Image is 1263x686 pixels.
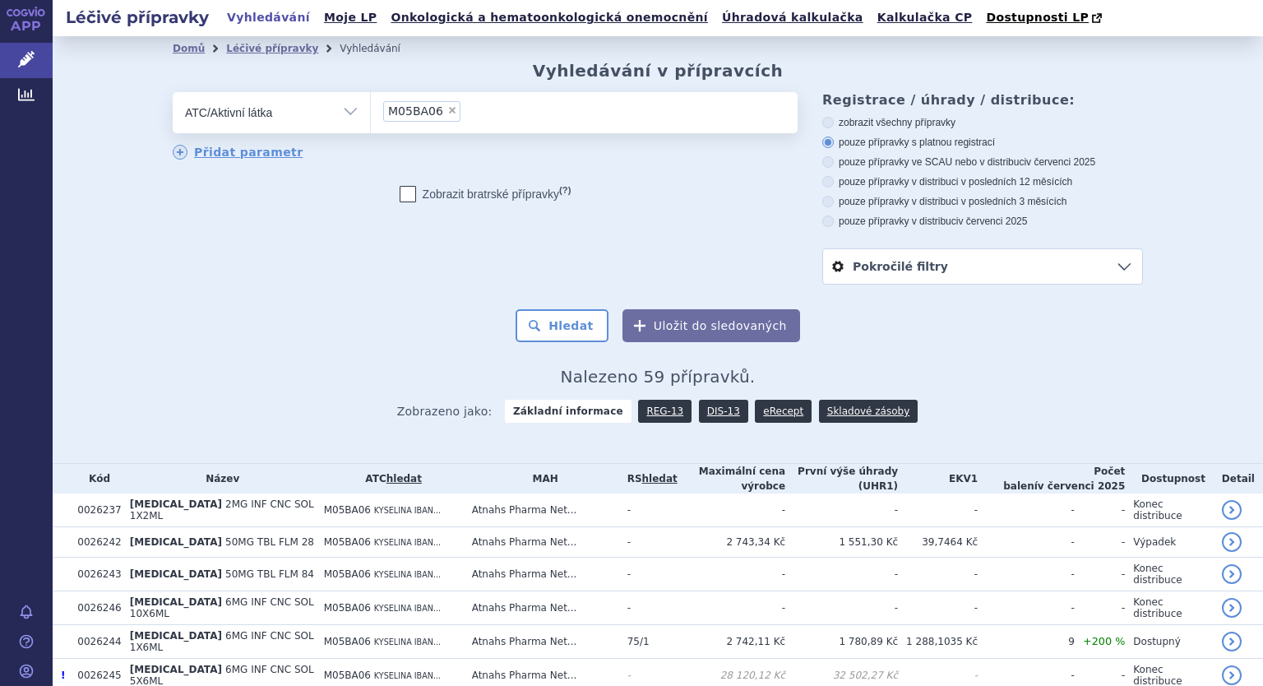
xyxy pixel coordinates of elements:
[173,43,205,54] a: Domů
[386,473,422,484] a: hledat
[130,498,222,510] span: [MEDICAL_DATA]
[822,155,1143,169] label: pouze přípravky ve SCAU nebo v distribuci
[1075,591,1125,625] td: -
[388,105,443,117] span: M05BA06
[324,568,371,580] span: M05BA06
[130,630,314,653] span: 6MG INF CNC SOL 1X6ML
[785,527,898,558] td: 1 551,30 Kč
[130,630,222,642] span: [MEDICAL_DATA]
[130,596,314,619] span: 6MG INF CNC SOL 10X6ML
[1222,632,1242,651] a: detail
[898,591,978,625] td: -
[717,7,868,29] a: Úhradová kalkulačka
[1222,665,1242,685] a: detail
[374,538,441,547] span: KYSELINA IBAN...
[978,558,1075,591] td: -
[1083,635,1125,647] span: +200 %
[324,602,371,614] span: M05BA06
[619,591,678,625] td: -
[69,464,121,494] th: Kód
[1125,558,1213,591] td: Konec distribuce
[755,400,812,423] a: eRecept
[678,494,785,527] td: -
[1222,532,1242,552] a: detail
[619,464,678,494] th: RS
[638,400,692,423] a: REG-13
[622,309,800,342] button: Uložit do sledovaných
[316,464,464,494] th: ATC
[1125,464,1213,494] th: Dostupnost
[678,558,785,591] td: -
[1075,558,1125,591] td: -
[69,494,121,527] td: 0026237
[505,400,631,423] strong: Základní informace
[386,7,713,29] a: Onkologická a hematoonkologická onemocnění
[823,249,1142,284] a: Pokročilé filtry
[464,625,619,659] td: Atnahs Pharma Net...
[678,464,785,494] th: Maximální cena výrobce
[785,558,898,591] td: -
[464,558,619,591] td: Atnahs Pharma Net...
[464,527,619,558] td: Atnahs Pharma Net...
[872,7,978,29] a: Kalkulačka CP
[374,570,441,579] span: KYSELINA IBAN...
[822,195,1143,208] label: pouze přípravky v distribuci v posledních 3 měsících
[324,536,371,548] span: M05BA06
[225,536,314,548] span: 50MG TBL FLM 28
[898,494,978,527] td: -
[1075,527,1125,558] td: -
[898,464,978,494] th: EKV1
[1125,527,1213,558] td: Výpadek
[978,494,1075,527] td: -
[619,494,678,527] td: -
[173,145,303,160] a: Přidat parametr
[619,527,678,558] td: -
[464,494,619,527] td: Atnahs Pharma Net...
[222,7,315,29] a: Vyhledávání
[958,216,1027,227] span: v červenci 2025
[785,625,898,659] td: 1 780,89 Kč
[397,400,493,423] span: Zobrazeno jako:
[978,591,1075,625] td: -
[464,464,619,494] th: MAH
[986,11,1089,24] span: Dostupnosti LP
[69,591,121,625] td: 0026246
[978,464,1125,494] th: Počet balení
[678,591,785,625] td: -
[69,558,121,591] td: 0026243
[324,636,371,647] span: M05BA06
[465,100,474,121] input: M05BA06
[516,309,608,342] button: Hledat
[898,527,978,558] td: 39,7464 Kč
[53,6,222,29] h2: Léčivé přípravky
[533,61,784,81] h2: Vyhledávání v přípravcích
[559,185,571,196] abbr: (?)
[374,604,441,613] span: KYSELINA IBAN...
[785,591,898,625] td: -
[319,7,382,29] a: Moje LP
[61,670,65,681] span: Poslední data tohoto produktu jsou ze SCAU platného k 01.01.2012.
[225,568,314,580] span: 50MG TBL FLM 84
[619,558,678,591] td: -
[464,591,619,625] td: Atnahs Pharma Net...
[324,670,371,681] span: M05BA06
[1222,564,1242,584] a: detail
[69,527,121,558] td: 0026242
[374,671,441,680] span: KYSELINA IBAN...
[678,625,785,659] td: 2 742,11 Kč
[978,527,1075,558] td: -
[400,186,571,202] label: Zobrazit bratrské přípravky
[130,568,222,580] span: [MEDICAL_DATA]
[1222,598,1242,618] a: detail
[122,464,316,494] th: Název
[898,625,978,659] td: 1 288,1035 Kč
[340,36,422,61] li: Vyhledávání
[822,175,1143,188] label: pouze přípravky v distribuci v posledních 12 měsících
[1026,156,1095,168] span: v červenci 2025
[1222,500,1242,520] a: detail
[785,494,898,527] td: -
[981,7,1110,30] a: Dostupnosti LP
[642,473,678,484] a: hledat
[324,504,371,516] span: M05BA06
[678,527,785,558] td: 2 743,34 Kč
